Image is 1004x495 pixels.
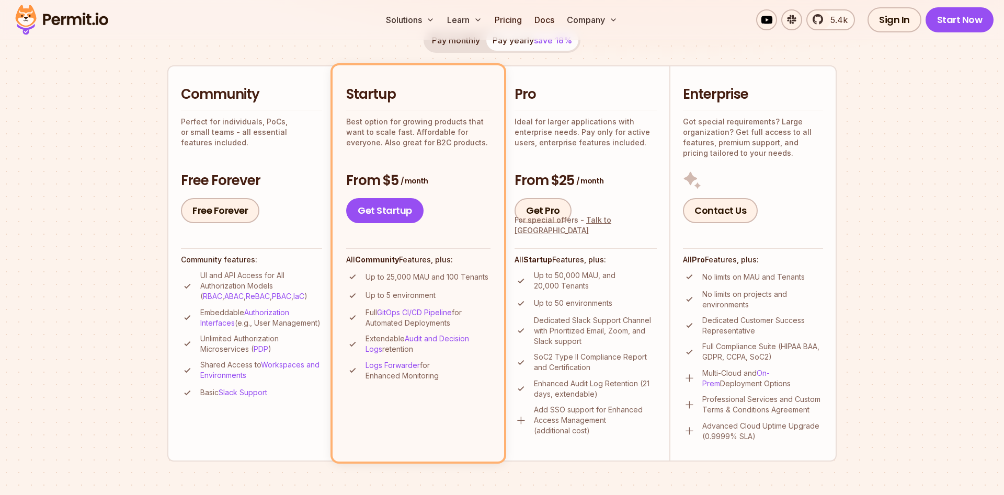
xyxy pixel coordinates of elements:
[490,9,526,30] a: Pricing
[534,270,657,291] p: Up to 50,000 MAU, and 20,000 Tenants
[515,171,657,190] h3: From $25
[576,176,603,186] span: / month
[702,289,823,310] p: No limits on projects and environments
[366,361,420,370] a: Logs Forwarder
[203,292,222,301] a: RBAC
[200,387,267,398] p: Basic
[181,198,259,223] a: Free Forever
[366,290,436,301] p: Up to 5 environment
[181,117,322,148] p: Perfect for individuals, PoCs, or small teams - all essential features included.
[692,255,705,264] strong: Pro
[366,333,490,354] p: Extendable retention
[702,394,823,415] p: Professional Services and Custom Terms & Conditions Agreement
[181,85,322,104] h2: Community
[426,30,486,51] button: Pay monthly
[346,117,490,148] p: Best option for growing products that want to scale fast. Affordable for everyone. Also great for...
[683,198,758,223] a: Contact Us
[534,405,657,436] p: Add SSO support for Enhanced Access Management (additional cost)
[443,9,486,30] button: Learn
[293,292,304,301] a: IaC
[515,117,657,148] p: Ideal for larger applications with enterprise needs. Pay only for active users, enterprise featur...
[683,85,823,104] h2: Enterprise
[515,85,657,104] h2: Pro
[683,255,823,265] h4: All Features, plus:
[534,315,657,347] p: Dedicated Slack Support Channel with Prioritized Email, Zoom, and Slack support
[366,307,490,328] p: Full for Automated Deployments
[702,272,805,282] p: No limits on MAU and Tenants
[515,215,657,236] div: For special offers -
[534,378,657,399] p: Enhanced Audit Log Retention (21 days, extendable)
[200,360,322,381] p: Shared Access to
[246,292,270,301] a: ReBAC
[824,14,848,26] span: 5.4k
[200,307,322,328] p: Embeddable (e.g., User Management)
[515,198,572,223] a: Get Pro
[702,315,823,336] p: Dedicated Customer Success Representative
[10,2,113,38] img: Permit logo
[181,171,322,190] h3: Free Forever
[200,333,322,354] p: Unlimited Authorization Microservices ( )
[377,308,452,317] a: GitOps CI/CD Pipeline
[200,308,289,327] a: Authorization Interfaces
[702,368,823,389] p: Multi-Cloud and Deployment Options
[366,334,469,353] a: Audit and Decision Logs
[200,270,322,302] p: UI and API Access for All Authorization Models ( , , , , )
[534,352,657,373] p: SoC2 Type II Compliance Report and Certification
[272,292,291,301] a: PBAC
[702,369,770,388] a: On-Prem
[346,171,490,190] h3: From $5
[563,9,622,30] button: Company
[926,7,994,32] a: Start Now
[868,7,921,32] a: Sign In
[346,85,490,104] h2: Startup
[355,255,399,264] strong: Community
[346,255,490,265] h4: All Features, plus:
[382,9,439,30] button: Solutions
[534,298,612,308] p: Up to 50 environments
[401,176,428,186] span: / month
[254,344,268,353] a: PDP
[702,421,823,442] p: Advanced Cloud Uptime Upgrade (0.9999% SLA)
[366,360,490,381] p: for Enhanced Monitoring
[219,388,267,397] a: Slack Support
[523,255,552,264] strong: Startup
[702,341,823,362] p: Full Compliance Suite (HIPAA BAA, GDPR, CCPA, SoC2)
[346,198,424,223] a: Get Startup
[181,255,322,265] h4: Community features:
[366,272,488,282] p: Up to 25,000 MAU and 100 Tenants
[530,9,558,30] a: Docs
[224,292,244,301] a: ABAC
[683,117,823,158] p: Got special requirements? Large organization? Get full access to all features, premium support, a...
[806,9,855,30] a: 5.4k
[515,255,657,265] h4: All Features, plus:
